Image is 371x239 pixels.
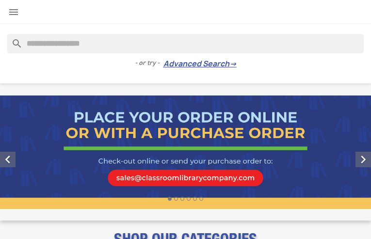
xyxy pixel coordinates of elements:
i: search [7,34,19,46]
span: - or try - [135,58,163,68]
i:  [355,152,371,167]
span: → [229,59,237,69]
a: Advanced Search→ [163,59,237,69]
i:  [8,6,19,18]
input: Search [7,34,364,53]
